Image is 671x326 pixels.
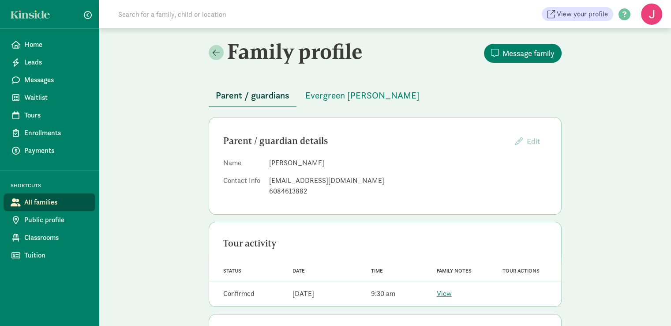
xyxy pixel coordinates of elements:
[24,39,88,50] span: Home
[4,124,95,142] a: Enrollments
[298,91,427,101] a: Evergreen [PERSON_NAME]
[437,268,472,274] span: Family notes
[4,246,95,264] a: Tuition
[269,158,547,168] dd: [PERSON_NAME]
[269,186,547,197] div: 6084613882
[557,9,608,19] span: View your profile
[371,268,383,274] span: Time
[216,88,289,102] span: Parent / guardians
[4,142,95,159] a: Payments
[223,268,241,274] span: Status
[542,7,613,21] a: View your profile
[292,288,314,299] div: [DATE]
[4,36,95,53] a: Home
[527,136,540,146] span: Edit
[4,106,95,124] a: Tours
[209,91,296,101] a: Parent / guardians
[24,57,88,68] span: Leads
[298,85,427,106] button: Evergreen [PERSON_NAME]
[209,39,383,64] h2: Family profile
[223,288,255,299] div: Confirmed
[223,236,547,250] div: Tour activity
[4,229,95,246] a: Classrooms
[437,289,452,298] a: View
[627,284,671,326] iframe: Chat Widget
[4,71,95,89] a: Messages
[223,134,508,148] div: Parent / guardian details
[4,89,95,106] a: Waitlist
[24,232,88,243] span: Classrooms
[24,110,88,121] span: Tours
[305,88,420,102] span: Evergreen [PERSON_NAME]
[24,250,88,261] span: Tuition
[502,47,555,59] span: Message family
[484,44,562,63] button: Message family
[292,268,304,274] span: Date
[269,175,547,186] div: [EMAIL_ADDRESS][DOMAIN_NAME]
[24,75,88,85] span: Messages
[113,5,360,23] input: Search for a family, child or location
[4,211,95,229] a: Public profile
[502,268,540,274] span: Tour actions
[508,132,547,151] button: Edit
[209,85,296,106] button: Parent / guardians
[371,288,395,299] div: 9:30 am
[24,92,88,103] span: Waitlist
[4,53,95,71] a: Leads
[4,193,95,211] a: All families
[24,128,88,138] span: Enrollments
[223,175,262,200] dt: Contact Info
[24,145,88,156] span: Payments
[223,158,262,172] dt: Name
[24,197,88,208] span: All families
[24,215,88,225] span: Public profile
